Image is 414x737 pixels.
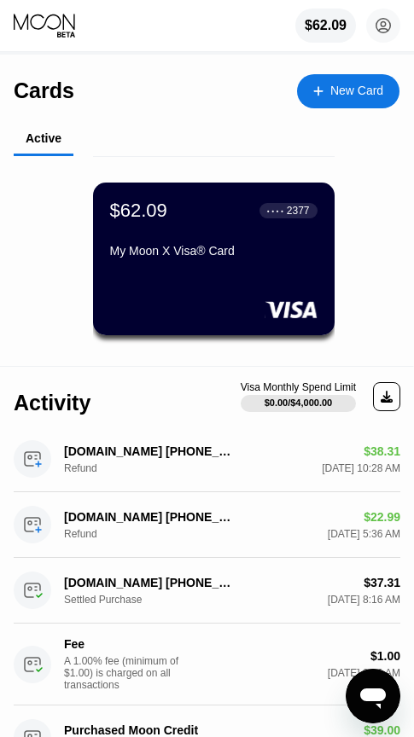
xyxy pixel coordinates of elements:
[64,576,235,589] div: [DOMAIN_NAME] [PHONE_NUMBER] US
[364,723,400,737] div: $39.00
[64,655,192,691] div: A 1.00% fee (minimum of $1.00) is charged on all transactions
[64,444,235,458] div: [DOMAIN_NAME] [PHONE_NUMBER] US
[328,594,400,606] div: [DATE] 8:16 AM
[93,183,335,335] div: $62.09● ● ● ●2377My Moon X Visa® Card
[64,637,235,651] div: Fee
[64,510,235,524] div: [DOMAIN_NAME] [PHONE_NUMBER] US
[346,669,400,723] iframe: 启动消息传送窗口的按钮
[241,381,356,393] div: Visa Monthly Spend Limit
[64,723,235,737] div: Purchased Moon Credit
[330,84,383,98] div: New Card
[26,131,61,145] div: Active
[364,510,400,524] div: $22.99
[364,444,400,458] div: $38.31
[305,18,347,33] div: $62.09
[267,208,284,213] div: ● ● ● ●
[328,667,400,679] div: [DATE] 8:16 AM
[64,528,149,540] div: Refund
[14,78,74,103] div: Cards
[64,594,149,606] div: Settled Purchase
[322,462,400,474] div: [DATE] 10:28 AM
[328,528,400,540] div: [DATE] 5:36 AM
[265,398,333,408] div: $0.00 / $4,000.00
[297,74,399,108] div: New Card
[110,200,167,222] div: $62.09
[14,492,400,558] div: [DOMAIN_NAME] [PHONE_NUMBER] USRefund$22.99[DATE] 5:36 AM
[370,649,400,663] div: $1.00
[14,391,90,415] div: Activity
[64,462,149,474] div: Refund
[110,244,318,258] div: My Moon X Visa® Card
[287,205,310,217] div: 2377
[14,558,400,624] div: [DOMAIN_NAME] [PHONE_NUMBER] USSettled Purchase$37.31[DATE] 8:16 AM
[364,576,400,589] div: $37.31
[14,624,400,705] div: FeeA 1.00% fee (minimum of $1.00) is charged on all transactions$1.00[DATE] 8:16 AM
[241,381,356,412] div: Visa Monthly Spend Limit$0.00/$4,000.00
[14,427,400,492] div: [DOMAIN_NAME] [PHONE_NUMBER] USRefund$38.31[DATE] 10:28 AM
[295,9,356,43] div: $62.09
